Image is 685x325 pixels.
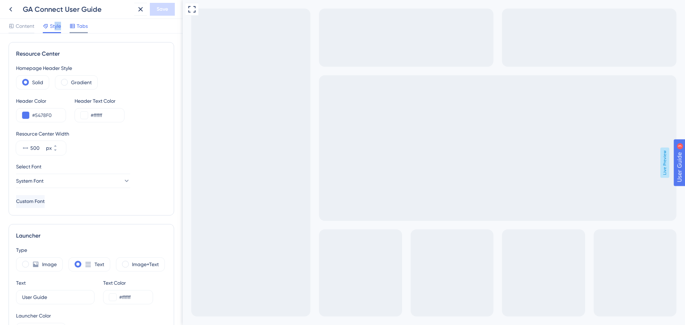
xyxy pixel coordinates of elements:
[16,50,167,58] div: Resource Center
[16,279,26,287] div: Text
[53,148,66,155] button: px
[16,246,167,254] div: Type
[478,147,487,178] span: Live Preview
[32,78,43,87] label: Solid
[16,195,45,208] button: Custom Font
[16,97,66,105] div: Header Color
[77,22,88,30] span: Tabs
[16,64,167,72] div: Homepage Header Style
[75,97,125,105] div: Header Text Color
[16,130,167,138] div: Resource Center Width
[16,174,130,188] button: System Font
[42,260,57,269] label: Image
[16,232,167,240] div: Launcher
[16,177,44,185] span: System Font
[16,311,66,320] div: Launcher Color
[4,2,34,10] span: User Guide
[157,5,168,14] span: Save
[132,260,159,269] label: Image+Text
[22,293,88,301] input: Get Started
[103,279,153,287] div: Text Color
[50,22,61,30] span: Style
[95,260,104,269] label: Text
[53,141,66,148] button: px
[16,162,167,171] div: Select Font
[16,197,45,206] span: Custom Font
[23,4,131,14] div: GA Connect User Guide
[71,78,92,87] label: Gradient
[46,144,52,152] div: px
[16,22,34,30] span: Content
[150,3,175,16] button: Save
[39,4,41,9] div: 3
[30,144,45,152] input: px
